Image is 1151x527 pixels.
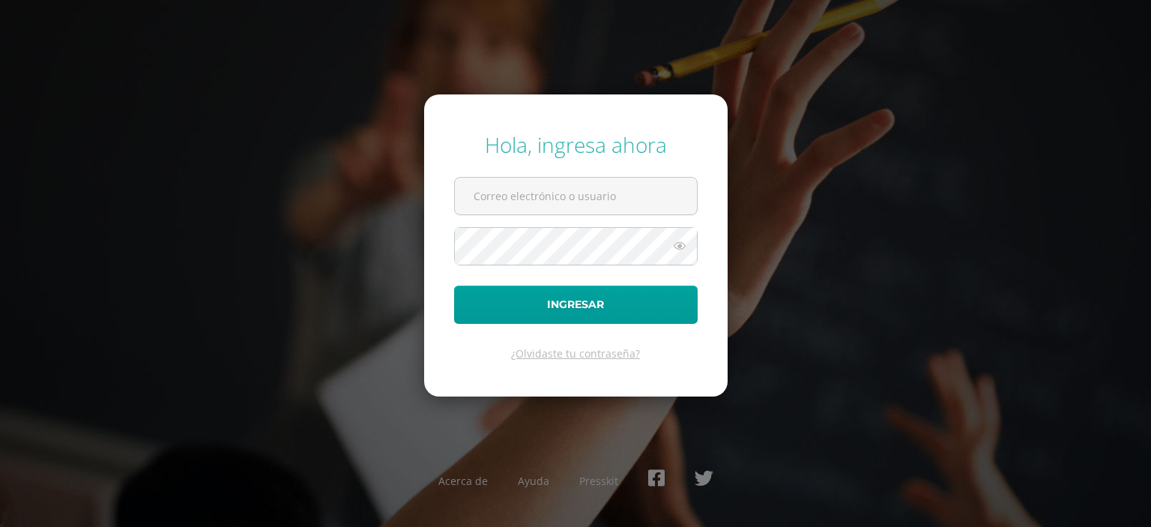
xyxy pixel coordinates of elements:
div: Hola, ingresa ahora [454,130,698,159]
button: Ingresar [454,286,698,324]
a: Acerca de [438,474,488,488]
a: ¿Olvidaste tu contraseña? [511,346,640,361]
a: Ayuda [518,474,549,488]
a: Presskit [579,474,618,488]
input: Correo electrónico o usuario [455,178,697,214]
